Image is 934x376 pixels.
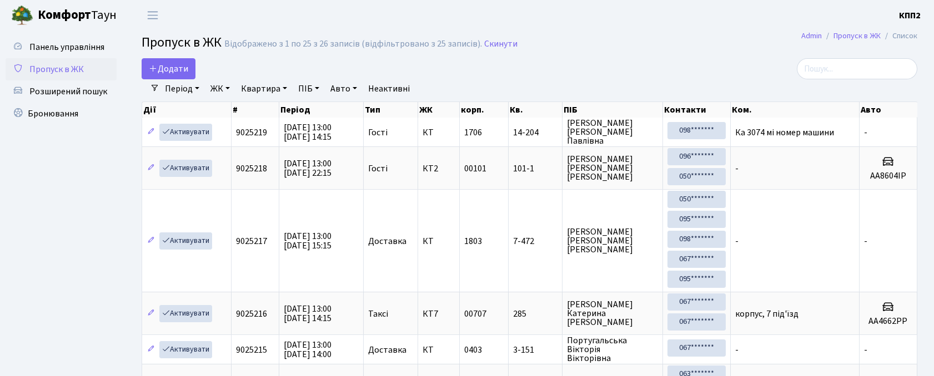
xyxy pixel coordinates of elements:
[236,235,267,247] span: 9025217
[142,58,195,79] a: Додати
[284,339,332,360] span: [DATE] 13:00 [DATE] 14:00
[364,102,418,118] th: Тип
[6,103,117,125] a: Бронювання
[899,9,921,22] a: КПП2
[142,102,232,118] th: Дії
[159,160,212,177] a: Активувати
[735,344,739,356] span: -
[224,39,482,49] div: Відображено з 1 по 25 з 26 записів (відфільтровано з 25 записів).
[159,305,212,322] a: Активувати
[160,79,204,98] a: Період
[567,336,658,363] span: Португальська Вікторія Вікторівна
[159,124,212,141] a: Активувати
[513,164,558,173] span: 101-1
[206,79,234,98] a: ЖК
[142,33,222,52] span: Пропуск в ЖК
[513,237,558,246] span: 7-472
[279,102,364,118] th: Період
[11,4,33,27] img: logo.png
[567,300,658,327] span: [PERSON_NAME] Катерина [PERSON_NAME]
[563,102,663,118] th: ПІБ
[864,126,867,139] span: -
[464,126,482,139] span: 1706
[735,308,799,320] span: корпус, 7 під'їзд
[797,58,917,79] input: Пошук...
[418,102,460,118] th: ЖК
[567,155,658,181] span: [PERSON_NAME] [PERSON_NAME] [PERSON_NAME]
[663,102,731,118] th: Контакти
[368,309,388,318] span: Таксі
[368,128,388,137] span: Гості
[149,63,188,75] span: Додати
[159,232,212,250] a: Активувати
[735,126,834,139] span: Ка 3074 мі номер машини
[38,6,91,24] b: Комфорт
[236,308,267,320] span: 9025216
[464,235,482,247] span: 1803
[284,230,332,252] span: [DATE] 13:00 [DATE] 15:15
[881,30,917,42] li: Список
[423,164,455,173] span: КТ2
[509,102,563,118] th: Кв.
[423,237,455,246] span: КТ
[139,6,167,24] button: Переключити навігацію
[513,345,558,354] span: 3-151
[567,119,658,145] span: [PERSON_NAME] [PERSON_NAME] Павлівна
[326,79,361,98] a: Авто
[864,316,912,327] h5: АА4662РР
[368,237,406,246] span: Доставка
[236,126,267,139] span: 9025219
[364,79,414,98] a: Неактивні
[284,157,332,179] span: [DATE] 13:00 [DATE] 22:15
[6,36,117,58] a: Панель управління
[735,235,739,247] span: -
[236,162,267,175] span: 9025218
[464,162,486,175] span: 00101
[368,164,388,173] span: Гості
[284,303,332,324] span: [DATE] 13:00 [DATE] 14:15
[368,345,406,354] span: Доставка
[232,102,280,118] th: #
[864,235,867,247] span: -
[236,344,267,356] span: 9025215
[423,345,455,354] span: КТ
[29,41,104,53] span: Панель управління
[29,85,107,98] span: Розширений пошук
[423,309,455,318] span: КТ7
[38,6,117,25] span: Таун
[567,227,658,254] span: [PERSON_NAME] [PERSON_NAME] [PERSON_NAME]
[28,108,78,120] span: Бронювання
[860,102,917,118] th: Авто
[785,24,934,48] nav: breadcrumb
[833,30,881,42] a: Пропуск в ЖК
[801,30,822,42] a: Admin
[464,308,486,320] span: 00707
[731,102,860,118] th: Ком.
[864,171,912,181] h5: АА8604ІР
[423,128,455,137] span: КТ
[460,102,509,118] th: корп.
[513,128,558,137] span: 14-204
[29,63,84,75] span: Пропуск в ЖК
[484,39,518,49] a: Скинути
[735,162,739,175] span: -
[284,121,332,143] span: [DATE] 13:00 [DATE] 14:15
[159,341,212,358] a: Активувати
[464,344,482,356] span: 0403
[294,79,324,98] a: ПІБ
[237,79,292,98] a: Квартира
[6,80,117,103] a: Розширений пошук
[513,309,558,318] span: 285
[6,58,117,80] a: Пропуск в ЖК
[864,344,867,356] span: -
